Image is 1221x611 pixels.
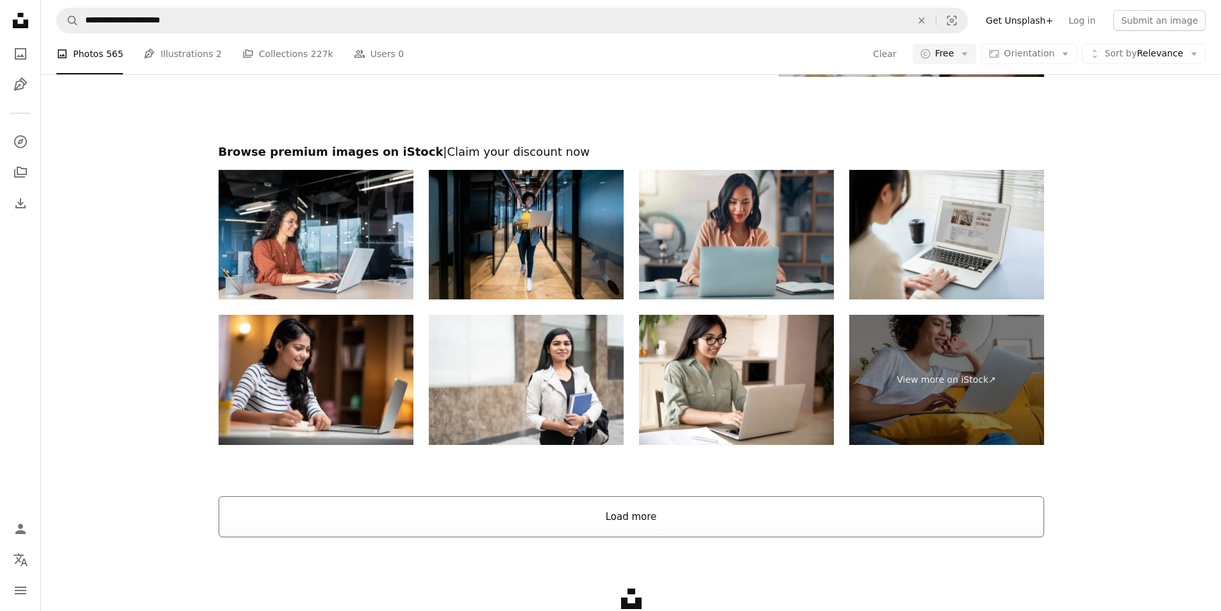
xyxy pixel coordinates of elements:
span: 227k [311,47,333,61]
span: 2 [216,47,222,61]
form: Find visuals sitewide [56,8,968,33]
button: Menu [8,578,33,603]
a: Log in [1061,10,1103,31]
a: Illustrations [8,72,33,97]
span: 0 [398,47,404,61]
button: Sort byRelevance [1082,44,1206,64]
img: Happy and smiling hispanic businesswoman typing on laptop, office worker with curly hair and glas... [219,170,413,300]
a: Users 0 [354,33,404,74]
a: Collections 227k [242,33,333,74]
a: Download History [8,190,33,216]
span: Sort by [1104,48,1136,58]
img: One Female Student [429,315,624,445]
button: Visual search [936,8,967,33]
a: Log in / Sign up [8,516,33,542]
img: Young man studying - stock photo [219,315,413,445]
a: Collections [8,160,33,185]
span: Relevance [1104,47,1183,60]
img: Asian women viewing real estate websites on a computer [849,170,1044,300]
button: Load more [219,496,1044,537]
button: Search Unsplash [57,8,79,33]
h2: Browse premium images on iStock [219,144,1044,160]
img: Happy IT technician working at the office using her laptop [429,170,624,300]
a: Get Unsplash+ [978,10,1061,31]
span: | Claim your discount now [443,145,590,158]
button: Free [913,44,977,64]
a: Explore [8,129,33,155]
span: Free [935,47,954,60]
button: Language [8,547,33,573]
a: Home — Unsplash [8,8,33,36]
span: Orientation [1004,48,1054,58]
button: Clear [872,44,897,64]
img: Smiling indian young adult woman wearing glasses typing on laptop computer working at home office... [639,315,834,445]
button: Submit an image [1113,10,1206,31]
button: Clear [908,8,936,33]
a: Illustrations 2 [144,33,221,74]
a: View more on iStock↗ [849,315,1044,445]
img: Woman working on laptop online, checking emails and planning on the internet while sitting in an ... [639,170,834,300]
button: Orientation [981,44,1077,64]
a: Photos [8,41,33,67]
